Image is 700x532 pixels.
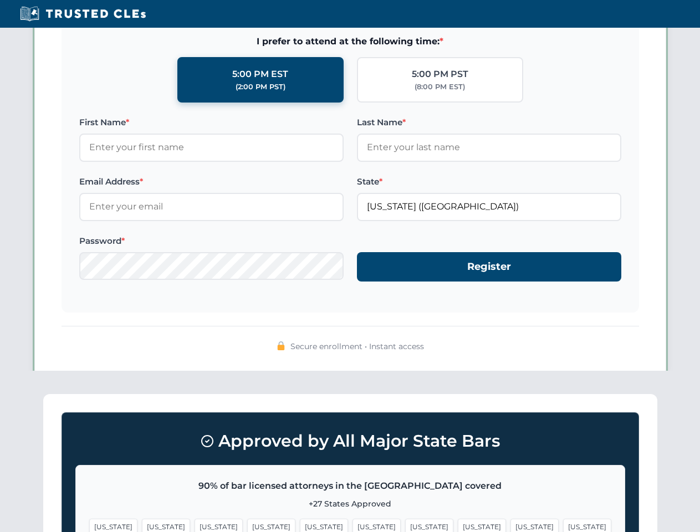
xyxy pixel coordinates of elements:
[415,81,465,93] div: (8:00 PM EST)
[17,6,149,22] img: Trusted CLEs
[357,134,621,161] input: Enter your last name
[79,134,344,161] input: Enter your first name
[232,67,288,81] div: 5:00 PM EST
[75,426,625,456] h3: Approved by All Major State Bars
[79,234,344,248] label: Password
[357,175,621,188] label: State
[79,34,621,49] span: I prefer to attend at the following time:
[357,116,621,129] label: Last Name
[290,340,424,352] span: Secure enrollment • Instant access
[357,193,621,221] input: Florida (FL)
[357,252,621,282] button: Register
[79,175,344,188] label: Email Address
[236,81,285,93] div: (2:00 PM PST)
[79,193,344,221] input: Enter your email
[79,116,344,129] label: First Name
[277,341,285,350] img: 🔒
[89,479,611,493] p: 90% of bar licensed attorneys in the [GEOGRAPHIC_DATA] covered
[89,498,611,510] p: +27 States Approved
[412,67,468,81] div: 5:00 PM PST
